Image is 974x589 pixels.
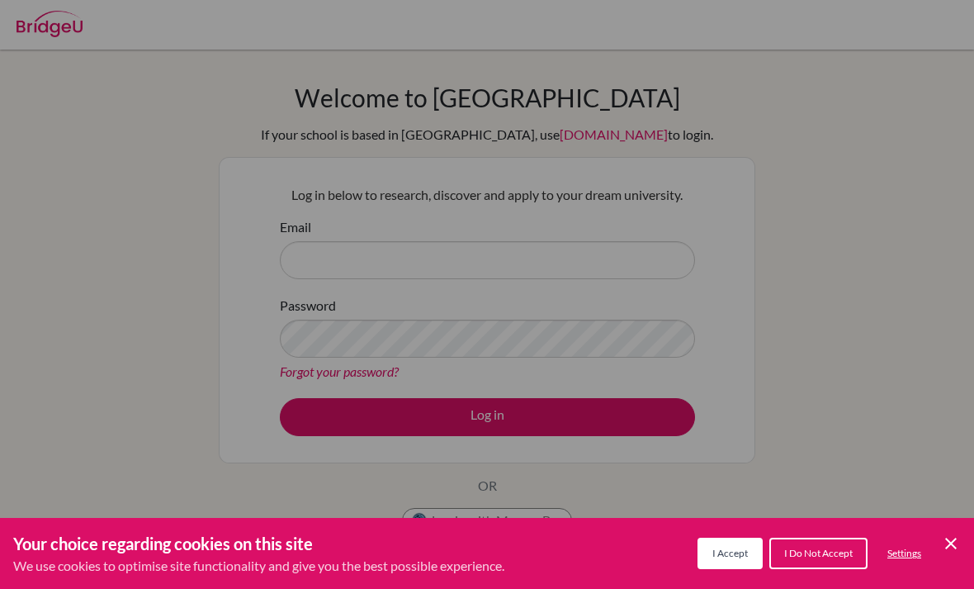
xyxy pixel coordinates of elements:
[769,538,868,569] button: I Do Not Accept
[784,547,853,559] span: I Do Not Accept
[941,534,961,553] button: Save and close
[697,538,763,569] button: I Accept
[874,539,934,568] button: Settings
[13,531,504,556] h3: Your choice regarding cookies on this site
[712,547,748,559] span: I Accept
[13,556,504,576] p: We use cookies to optimise site functionality and give you the best possible experience.
[887,547,921,559] span: Settings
